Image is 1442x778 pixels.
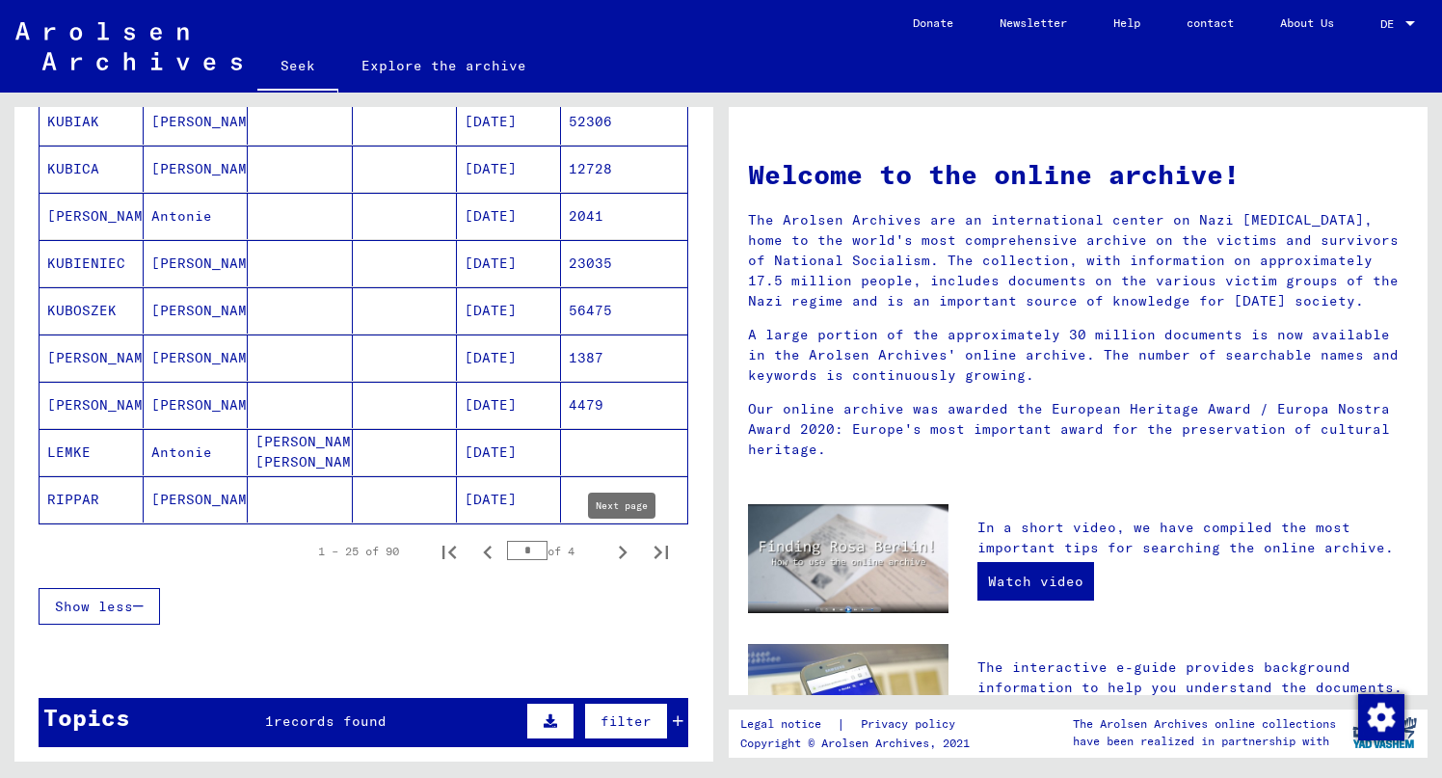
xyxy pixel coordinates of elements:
font: Welcome to the online archive! [748,157,1240,191]
img: Change consent [1358,694,1404,740]
font: Newsletter [1000,15,1067,30]
font: [PERSON_NAME] [151,396,264,414]
font: [PERSON_NAME] [151,160,264,177]
a: Explore the archive [338,42,549,89]
font: KUBIENIEC [47,255,125,272]
a: Watch video [977,562,1094,601]
button: Last page [642,532,681,571]
font: [PERSON_NAME] [151,349,264,366]
font: filter [601,712,652,730]
font: Copyright © Arolsen Archives, 2021 [740,736,970,750]
button: First page [430,532,468,571]
font: [DATE] [465,113,517,130]
font: 56475 [569,302,612,319]
button: Show less [39,588,160,625]
font: Antonie [151,207,212,225]
font: [DATE] [465,302,517,319]
font: [DATE] [465,491,517,508]
font: Privacy policy [861,716,955,731]
font: have been realized in partnership with [1073,734,1329,748]
font: Topics [43,703,130,732]
font: [PERSON_NAME] [151,491,264,508]
font: KUBIAK [47,113,99,130]
font: Help [1113,15,1140,30]
font: About Us [1280,15,1334,30]
img: video.jpg [748,504,948,613]
font: [PERSON_NAME] [47,396,160,414]
font: The interactive e-guide provides background information to help you understand the documents. You... [977,658,1402,757]
font: Donate [913,15,953,30]
font: Explore the archive [361,57,526,74]
font: [DATE] [465,396,517,414]
a: Privacy policy [845,714,978,735]
font: [DATE] [465,160,517,177]
font: KUBOSZEK [47,302,117,319]
font: In a short video, we have compiled the most important tips for searching the online archive. [977,519,1394,556]
img: eguide.jpg [748,644,948,778]
font: contact [1187,15,1234,30]
font: Our online archive was awarded the European Heritage Award / Europa Nostra Award 2020: Europe's m... [748,400,1390,458]
font: | [837,715,845,733]
font: 1387 [569,349,603,366]
font: RIPPAR [47,491,99,508]
img: Arolsen_neg.svg [15,22,242,70]
button: Previous page [468,532,507,571]
font: The Arolsen Archives are an international center on Nazi [MEDICAL_DATA], home to the world's most... [748,211,1399,309]
font: [DATE] [465,349,517,366]
img: yv_logo.png [1349,709,1421,757]
font: 52306 [569,113,612,130]
font: [PERSON_NAME] [151,302,264,319]
font: of 4 [547,544,574,558]
font: 4479 [569,396,603,414]
font: 2041 [569,207,603,225]
font: KUBICA [47,160,99,177]
font: 1 – 25 of 90 [318,544,399,558]
font: The Arolsen Archives online collections [1073,716,1336,731]
font: LEMKE [47,443,91,461]
font: DE [1380,16,1394,31]
font: Watch video [988,573,1083,590]
a: Legal notice [740,714,837,735]
font: [PERSON_NAME] [151,113,264,130]
font: [DATE] [465,207,517,225]
font: records found [274,712,387,730]
font: A large portion of the approximately 30 million documents is now available in the Arolsen Archive... [748,326,1399,384]
font: [PERSON_NAME] [47,349,160,366]
font: [PERSON_NAME] [PERSON_NAME] [255,433,368,470]
font: [DATE] [465,255,517,272]
font: [PERSON_NAME] [151,255,264,272]
button: filter [584,703,668,739]
a: Seek [257,42,338,93]
font: Legal notice [740,716,821,731]
button: Next page [603,532,642,571]
font: 23035 [569,255,612,272]
font: Show less [55,598,133,615]
font: Seek [280,57,315,74]
font: 1 [265,712,274,730]
font: [PERSON_NAME] [47,207,160,225]
font: Antonie [151,443,212,461]
font: [DATE] [465,443,517,461]
font: 12728 [569,160,612,177]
